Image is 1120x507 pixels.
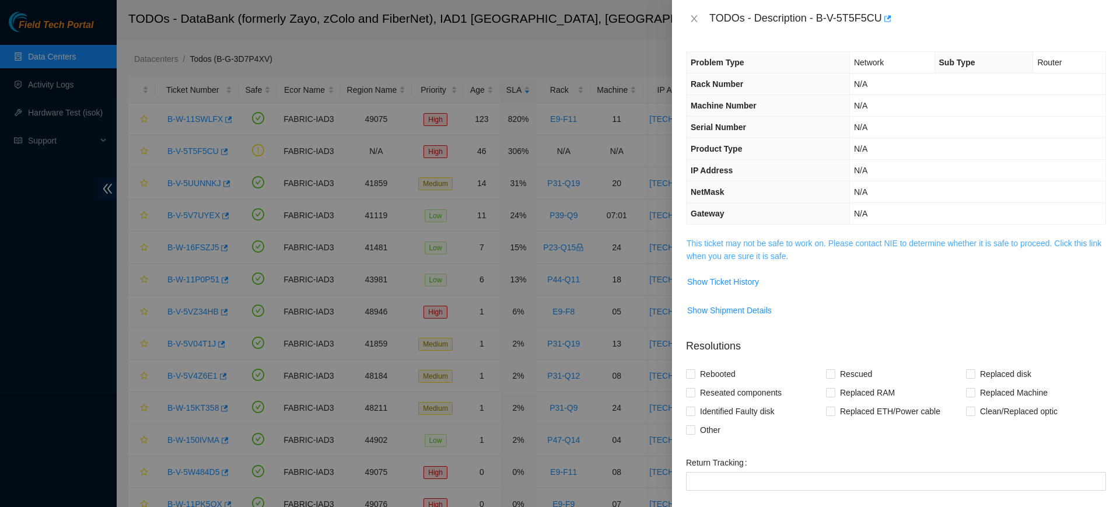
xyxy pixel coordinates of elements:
[691,209,724,218] span: Gateway
[686,472,1106,491] input: Return Tracking
[687,239,1101,261] a: This ticket may not be safe to work on. Please contact NIE to determine whether it is safe to pro...
[975,402,1062,421] span: Clean/Replaced optic
[686,453,752,472] label: Return Tracking
[939,58,975,67] span: Sub Type
[695,402,779,421] span: Identified Faulty disk
[854,209,867,218] span: N/A
[687,275,759,288] span: Show Ticket History
[687,301,772,320] button: Show Shipment Details
[691,101,757,110] span: Machine Number
[835,365,877,383] span: Rescued
[854,144,867,153] span: N/A
[687,272,759,291] button: Show Ticket History
[695,421,725,439] span: Other
[709,9,1106,28] div: TODOs - Description - B-V-5T5F5CU
[854,187,867,197] span: N/A
[854,166,867,175] span: N/A
[854,123,867,132] span: N/A
[691,144,742,153] span: Product Type
[835,402,945,421] span: Replaced ETH/Power cable
[854,101,867,110] span: N/A
[1037,58,1062,67] span: Router
[854,58,884,67] span: Network
[854,79,867,89] span: N/A
[975,365,1036,383] span: Replaced disk
[691,123,746,132] span: Serial Number
[695,365,740,383] span: Rebooted
[689,14,699,23] span: close
[835,383,900,402] span: Replaced RAM
[691,166,733,175] span: IP Address
[686,329,1106,354] p: Resolutions
[686,13,702,25] button: Close
[695,383,786,402] span: Reseated components
[691,79,743,89] span: Rack Number
[691,58,744,67] span: Problem Type
[975,383,1052,402] span: Replaced Machine
[687,304,772,317] span: Show Shipment Details
[691,187,724,197] span: NetMask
